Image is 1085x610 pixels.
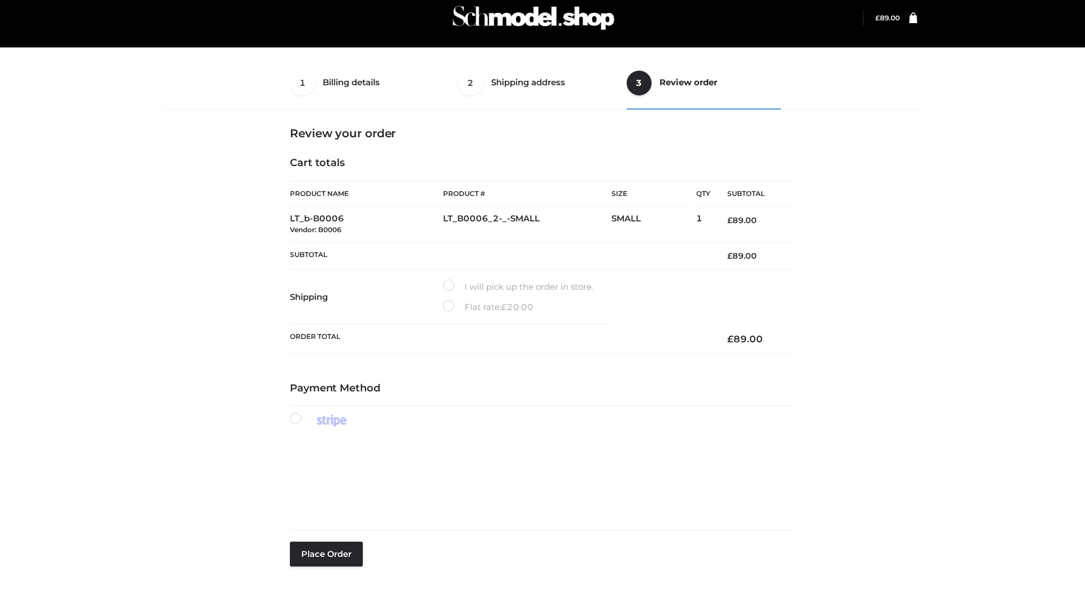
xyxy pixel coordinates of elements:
[875,14,880,22] span: £
[290,225,341,234] small: Vendor: B0006
[727,251,757,261] bdi: 89.00
[710,181,795,207] th: Subtotal
[501,302,533,312] bdi: 20.00
[290,242,710,269] th: Subtotal
[443,300,533,315] label: Flat rate:
[290,181,443,207] th: Product Name
[290,207,443,242] td: LT_b-B0006
[290,324,710,354] th: Order Total
[501,302,507,312] span: £
[727,333,763,345] bdi: 89.00
[727,251,732,261] span: £
[443,207,611,242] td: LT_B0006_2-_-SMALL
[611,181,691,207] th: Size
[727,215,732,225] span: £
[443,280,593,294] label: I will pick up the order in store.
[290,157,795,169] h4: Cart totals
[727,215,757,225] bdi: 89.00
[443,181,611,207] th: Product #
[290,382,795,395] h4: Payment Method
[290,542,363,567] button: Place order
[290,270,443,324] th: Shipping
[611,207,696,242] td: SMALL
[875,14,900,22] bdi: 89.00
[727,333,734,345] span: £
[696,181,710,207] th: Qty
[290,127,795,140] h3: Review your order
[696,207,710,242] td: 1
[288,439,793,511] iframe: Secure payment input frame
[875,14,900,22] a: £89.00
